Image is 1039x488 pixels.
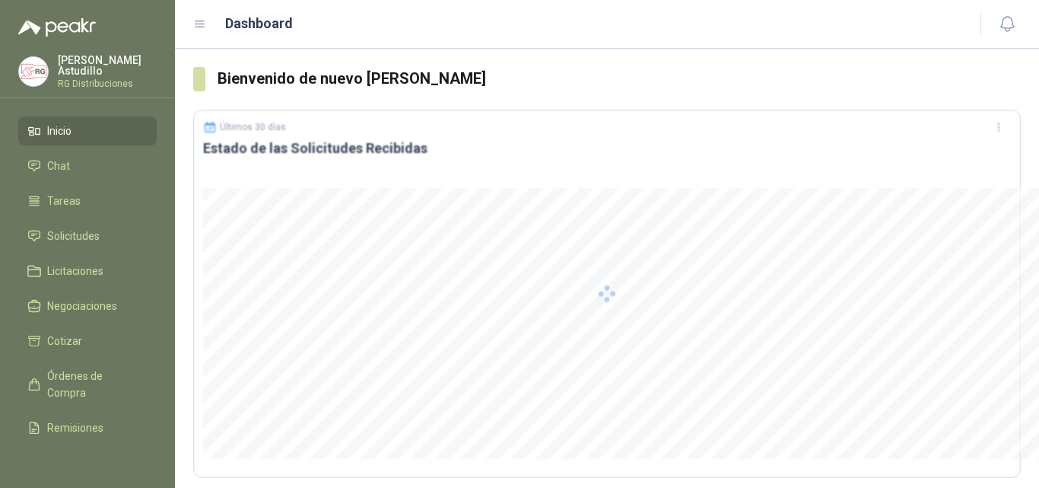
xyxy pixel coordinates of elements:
[218,67,1021,91] h3: Bienvenido de nuevo [PERSON_NAME]
[47,193,81,209] span: Tareas
[47,228,100,244] span: Solicitudes
[18,413,157,442] a: Remisiones
[47,263,103,279] span: Licitaciones
[47,298,117,314] span: Negociaciones
[225,13,293,34] h1: Dashboard
[18,292,157,321] a: Negociaciones
[18,152,157,180] a: Chat
[18,18,96,37] img: Logo peakr
[18,222,157,250] a: Solicitudes
[47,368,142,401] span: Órdenes de Compra
[18,187,157,215] a: Tareas
[18,448,157,477] a: Configuración
[18,116,157,145] a: Inicio
[18,362,157,407] a: Órdenes de Compra
[47,158,70,174] span: Chat
[18,327,157,356] a: Cotizar
[47,123,71,139] span: Inicio
[58,55,157,76] p: [PERSON_NAME] Astudillo
[58,79,157,88] p: RG Distribuciones
[19,57,48,86] img: Company Logo
[47,333,82,349] span: Cotizar
[18,257,157,285] a: Licitaciones
[47,419,103,436] span: Remisiones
